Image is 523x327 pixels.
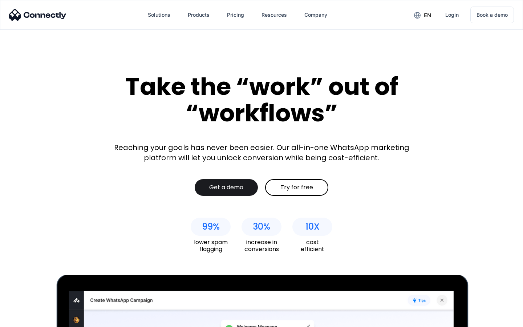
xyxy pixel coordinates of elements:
[261,10,287,20] div: Resources
[253,222,270,232] div: 30%
[227,10,244,20] div: Pricing
[304,10,327,20] div: Company
[191,239,231,253] div: lower spam flagging
[292,239,332,253] div: cost efficient
[242,239,281,253] div: increase in conversions
[424,10,431,20] div: en
[439,6,465,24] a: Login
[221,6,250,24] a: Pricing
[305,222,320,232] div: 10X
[209,184,243,191] div: Get a demo
[445,10,459,20] div: Login
[470,7,514,23] a: Book a demo
[202,222,220,232] div: 99%
[280,184,313,191] div: Try for free
[109,142,414,163] div: Reaching your goals has never been easier. Our all-in-one WhatsApp marketing platform will let yo...
[98,73,425,126] div: Take the “work” out of “workflows”
[195,179,258,196] a: Get a demo
[148,10,170,20] div: Solutions
[188,10,210,20] div: Products
[9,9,66,21] img: Connectly Logo
[265,179,328,196] a: Try for free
